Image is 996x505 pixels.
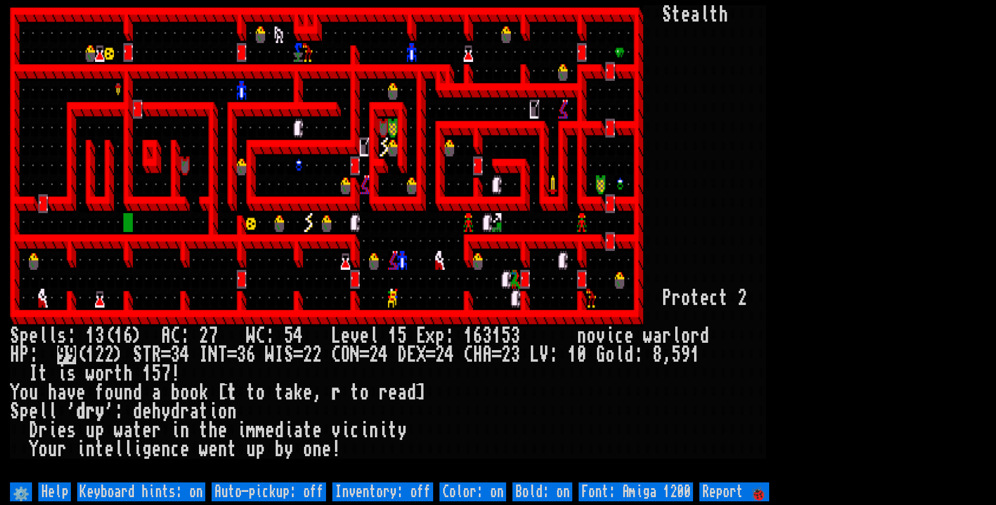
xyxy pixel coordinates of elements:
[57,421,67,440] div: e
[95,440,104,459] div: t
[293,421,303,440] div: a
[407,383,416,402] div: d
[180,402,190,421] div: r
[275,383,284,402] div: t
[681,5,690,24] div: e
[549,345,558,364] div: :
[568,345,577,364] div: 1
[114,402,123,421] div: :
[256,440,265,459] div: p
[86,402,95,421] div: r
[512,482,572,501] input: Bold: on
[360,327,369,345] div: e
[237,421,246,440] div: i
[95,345,104,364] div: 2
[719,5,728,24] div: h
[180,440,190,459] div: e
[171,345,180,364] div: 3
[341,421,350,440] div: i
[397,327,407,345] div: 5
[312,440,322,459] div: n
[38,421,48,440] div: r
[331,440,341,459] div: !
[416,345,426,364] div: X
[634,345,643,364] div: :
[10,327,19,345] div: S
[369,327,379,345] div: l
[700,5,709,24] div: l
[208,327,218,345] div: 7
[275,421,284,440] div: d
[530,345,539,364] div: L
[133,327,142,345] div: )
[67,364,76,383] div: s
[265,421,275,440] div: e
[672,289,681,308] div: r
[256,327,265,345] div: C
[312,383,322,402] div: ,
[29,327,38,345] div: e
[615,345,624,364] div: l
[38,364,48,383] div: t
[350,327,360,345] div: v
[643,327,653,345] div: w
[152,421,161,440] div: r
[104,327,114,345] div: (
[388,383,397,402] div: e
[19,402,29,421] div: p
[48,440,57,459] div: u
[29,383,38,402] div: u
[265,327,275,345] div: :
[171,327,180,345] div: C
[152,345,161,364] div: R
[265,345,275,364] div: W
[19,327,29,345] div: p
[171,364,180,383] div: !
[10,402,19,421] div: S
[171,440,180,459] div: c
[332,482,433,501] input: Inventory: off
[341,327,350,345] div: e
[208,345,218,364] div: N
[208,440,218,459] div: e
[473,327,483,345] div: 6
[218,402,227,421] div: o
[662,327,672,345] div: r
[95,383,104,402] div: f
[123,440,133,459] div: l
[388,421,397,440] div: t
[256,421,265,440] div: m
[360,421,369,440] div: i
[86,327,95,345] div: 1
[312,345,322,364] div: 2
[464,345,473,364] div: C
[624,327,634,345] div: e
[212,482,326,501] input: Auto-pickup: off
[483,327,492,345] div: 3
[86,364,95,383] div: w
[284,440,293,459] div: y
[709,5,719,24] div: t
[199,327,208,345] div: 2
[360,345,369,364] div: =
[133,421,142,440] div: t
[114,383,123,402] div: u
[700,289,709,308] div: e
[256,383,265,402] div: o
[511,327,520,345] div: 3
[67,402,76,421] div: '
[114,327,123,345] div: 1
[95,421,104,440] div: p
[152,440,161,459] div: e
[284,383,293,402] div: a
[199,421,208,440] div: t
[577,327,586,345] div: n
[199,383,208,402] div: k
[379,345,388,364] div: 4
[416,383,426,402] div: ]
[19,345,29,364] div: P
[114,345,123,364] div: )
[199,402,208,421] div: t
[331,421,341,440] div: v
[246,440,256,459] div: u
